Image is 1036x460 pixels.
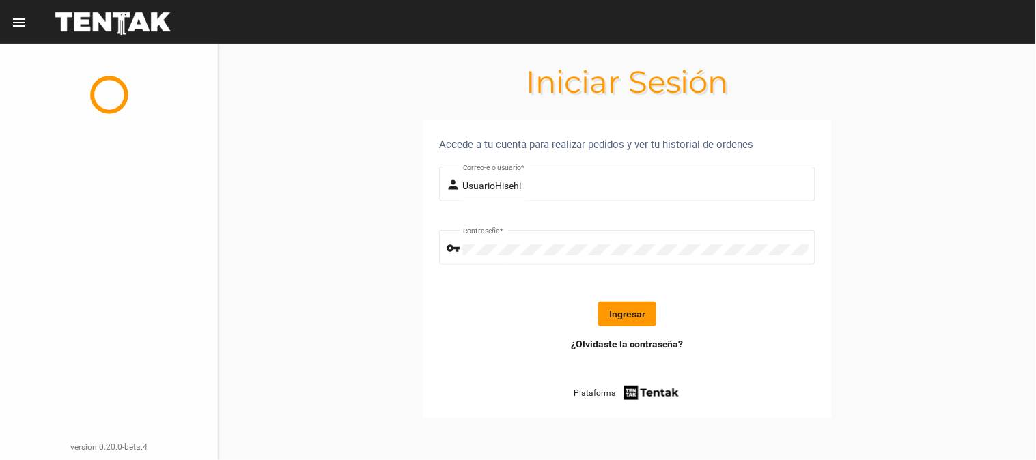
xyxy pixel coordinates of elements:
a: ¿Olvidaste la contraseña? [571,337,684,351]
span: Plataforma [574,386,616,400]
button: Ingresar [598,302,656,326]
a: Plataforma [574,384,681,402]
mat-icon: menu [11,14,27,31]
h1: Iniciar Sesión [219,71,1036,93]
div: Accede a tu cuenta para realizar pedidos y ver tu historial de ordenes [439,136,815,153]
mat-icon: vpn_key [447,240,463,257]
mat-icon: person [447,177,463,193]
div: version 0.20.0-beta.4 [11,440,207,454]
img: tentak-firm.png [622,384,681,402]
